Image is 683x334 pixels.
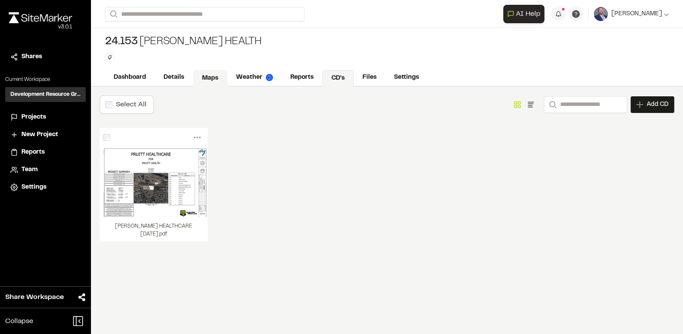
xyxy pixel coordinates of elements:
a: Reports [282,69,322,86]
button: Edit Tags [105,53,115,62]
span: Team [21,165,38,175]
span: Reports [21,148,45,157]
span: AI Help [516,9,540,19]
div: [PERSON_NAME] Health [105,35,261,49]
div: [PERSON_NAME] HEALTHCARE [DATE].pdf [100,217,208,242]
a: Settings [385,69,428,86]
a: Projects [10,113,80,122]
img: rebrand.png [9,12,72,23]
span: Projects [21,113,46,122]
span: [PERSON_NAME] [611,9,662,19]
div: Open AI Assistant [503,5,548,23]
span: 24.153 [105,35,138,49]
a: Team [10,165,80,175]
a: Files [354,69,385,86]
a: Shares [10,52,80,62]
a: Settings [10,183,80,192]
span: Collapse [5,316,33,327]
button: [PERSON_NAME] [594,7,669,21]
span: Add CD [647,100,669,109]
p: Current Workspace [5,76,86,84]
a: New Project [10,130,80,140]
button: Open AI Assistant [503,5,544,23]
button: Search [105,7,121,21]
span: Settings [21,183,46,192]
button: Search [544,96,560,113]
span: Share Workspace [5,292,64,302]
img: User [594,7,608,21]
img: precipai.png [266,74,273,81]
a: Dashboard [105,69,155,86]
div: Oh geez...please don't... [9,23,72,31]
a: Weather [227,69,282,86]
a: CD's [322,70,354,87]
a: Details [155,69,193,86]
label: Select All [116,102,146,108]
a: Reports [10,148,80,157]
a: Maps [193,70,227,87]
h3: Development Resource Group [10,91,80,98]
span: New Project [21,130,58,140]
span: Shares [21,52,42,62]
